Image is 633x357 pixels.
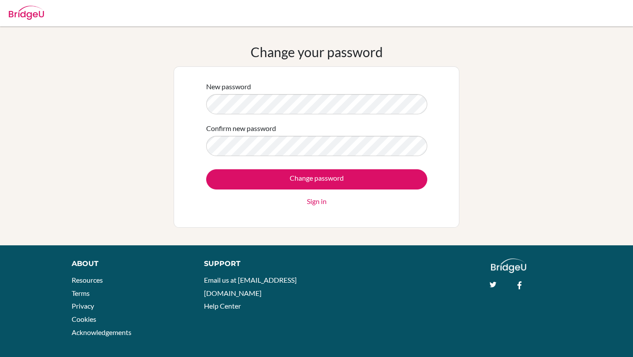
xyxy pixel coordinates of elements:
a: Cookies [72,315,96,323]
img: Bridge-U [9,6,44,20]
img: logo_white@2x-f4f0deed5e89b7ecb1c2cc34c3e3d731f90f0f143d5ea2071677605dd97b5244.png [491,259,527,273]
a: Terms [72,289,90,297]
a: Acknowledgements [72,328,131,336]
a: Sign in [307,196,327,207]
div: Support [204,259,308,269]
div: About [72,259,184,269]
h1: Change your password [251,44,383,60]
a: Email us at [EMAIL_ADDRESS][DOMAIN_NAME] [204,276,297,297]
a: Help Center [204,302,241,310]
label: New password [206,81,251,92]
a: Privacy [72,302,94,310]
input: Change password [206,169,427,189]
label: Confirm new password [206,123,276,134]
a: Resources [72,276,103,284]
